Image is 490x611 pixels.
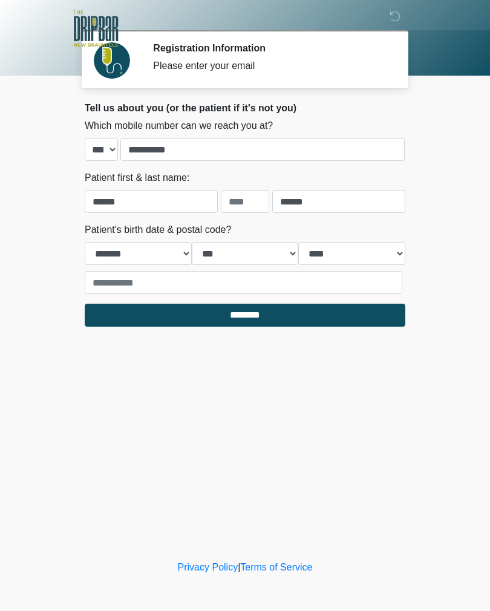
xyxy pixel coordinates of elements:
a: Terms of Service [240,562,312,572]
a: | [238,562,240,572]
label: Patient first & last name: [85,171,189,185]
a: Privacy Policy [178,562,238,572]
label: Which mobile number can we reach you at? [85,119,273,133]
div: Please enter your email [153,59,387,73]
h2: Tell us about you (or the patient if it's not you) [85,102,405,114]
img: The DRIPBaR - New Braunfels Logo [73,9,119,48]
img: Agent Avatar [94,42,130,79]
label: Patient's birth date & postal code? [85,223,231,237]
